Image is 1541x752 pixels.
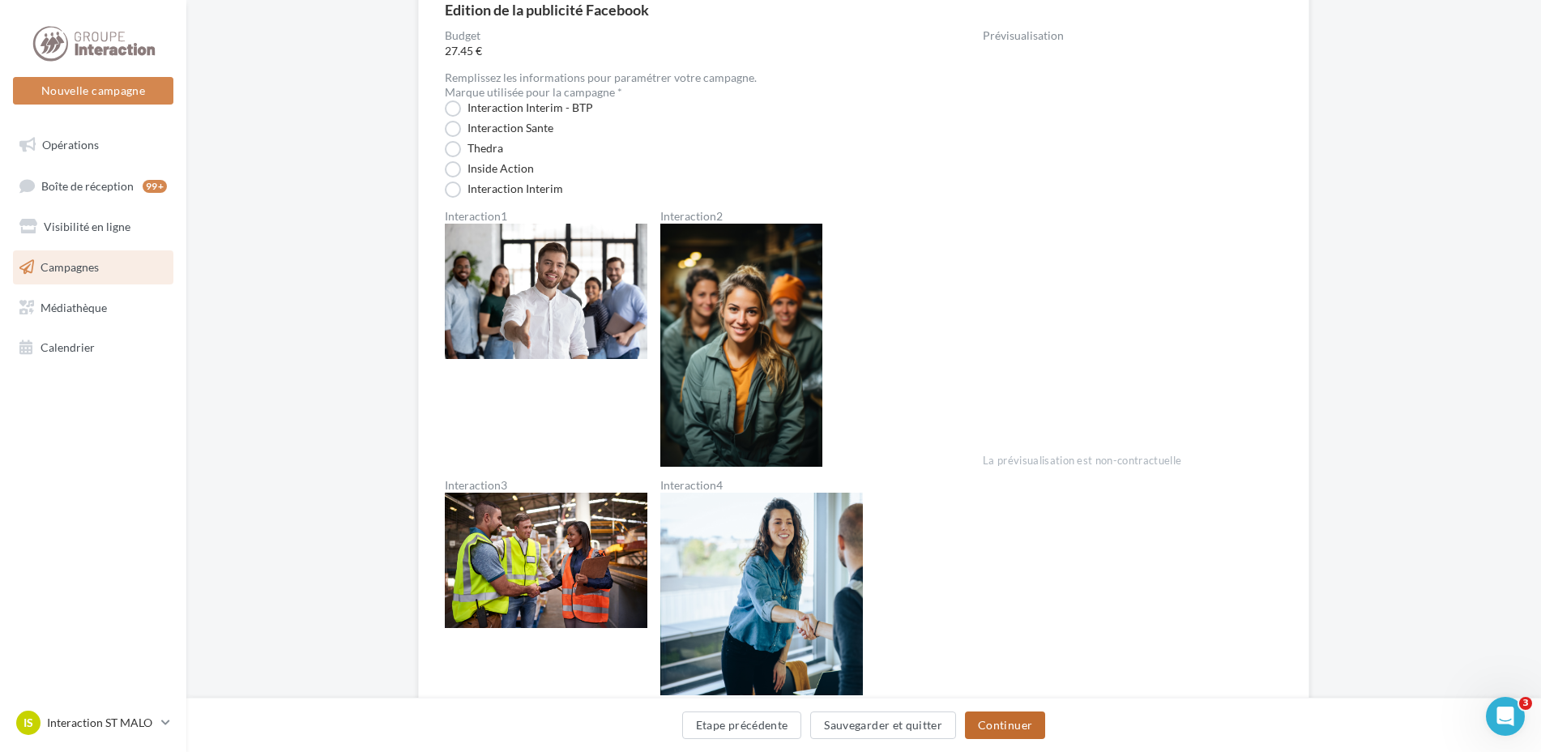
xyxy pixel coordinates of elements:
p: Interaction ST MALO [47,715,155,731]
iframe: Intercom live chat [1486,697,1525,736]
span: 3 [1519,697,1532,710]
a: IS Interaction ST MALO [13,707,173,738]
label: Interaction Interim - BTP [445,100,593,117]
img: Interaction1 [445,224,647,359]
img: Interaction3 [445,493,647,628]
span: Boîte de réception [41,178,134,192]
div: 99+ [143,180,167,193]
button: Sauvegarder et quitter [810,711,956,739]
span: Calendrier [41,340,95,354]
div: Prévisualisation [983,30,1283,41]
label: Interaction2 [660,211,822,222]
span: Campagnes [41,260,99,274]
label: Interaction Interim [445,182,563,198]
span: Opérations [42,138,99,152]
img: Interaction2 [660,224,822,467]
button: Continuer [965,711,1045,739]
label: Interaction Sante [445,121,553,137]
label: Interaction3 [445,480,647,491]
a: Visibilité en ligne [10,210,177,244]
span: 27.45 € [445,43,931,59]
a: Médiathèque [10,291,177,325]
button: Etape précédente [682,711,802,739]
label: Budget [445,30,931,41]
div: La prévisualisation est non-contractuelle [983,447,1283,468]
a: Campagnes [10,250,177,284]
span: Médiathèque [41,300,107,314]
label: Interaction1 [445,211,647,222]
label: Thedra [445,141,503,157]
div: Remplissez les informations pour paramétrer votre campagne. [445,72,931,83]
img: Interaction4 [660,493,863,695]
a: Boîte de réception99+ [10,169,177,203]
label: Inside Action [445,161,534,177]
div: Edition de la publicité Facebook [445,2,649,17]
button: Nouvelle campagne [13,77,173,105]
label: Marque utilisée pour la campagne * [445,87,622,98]
label: Interaction4 [660,480,863,491]
a: Calendrier [10,331,177,365]
a: Opérations [10,128,177,162]
span: Visibilité en ligne [44,220,130,233]
span: IS [23,715,33,731]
